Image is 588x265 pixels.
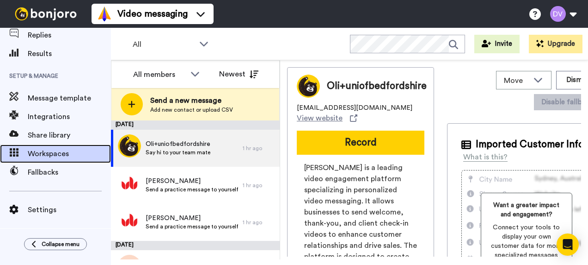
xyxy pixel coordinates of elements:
[111,120,280,130] div: [DATE]
[489,223,564,260] span: Connect your tools to display your own customer data for more specialized messages
[28,30,111,41] span: Replies
[297,113,343,124] span: View website
[111,241,280,250] div: [DATE]
[463,151,508,163] div: What is this?
[146,186,238,193] span: Send a practice message to yourself
[97,6,112,21] img: vm-color.svg
[243,219,275,226] div: 1 hr ago
[11,7,80,20] img: bj-logo-header-white.svg
[557,233,579,256] div: Open Intercom Messenger
[297,131,424,155] button: Record
[28,48,111,59] span: Results
[118,208,141,232] img: b53ab07a-f943-4dc7-8bbe-f44184e4c444.png
[146,177,238,186] span: [PERSON_NAME]
[28,167,111,178] span: Fallbacks
[117,7,188,20] span: Video messaging
[133,69,186,80] div: All members
[297,75,320,98] img: Image of Oli+uniofbedfordshire
[504,75,529,86] span: Move
[327,79,427,93] span: Oli+uniofbedfordshire
[150,106,233,114] span: Add new contact or upload CSV
[28,148,111,159] span: Workspaces
[28,93,111,104] span: Message template
[146,139,210,149] span: Oli+uniofbedfordshire
[118,171,141,195] img: 383c6af3-250e-40ba-bccf-1330c28ec5c8.png
[212,65,265,83] button: Newest
[28,204,111,215] span: Settings
[297,113,357,124] a: View website
[489,201,564,219] span: Want a greater impact and engagement?
[133,39,195,50] span: All
[146,149,210,156] span: Say hi to your team mate
[476,138,584,151] span: Imported Customer Info
[243,182,275,189] div: 1 hr ago
[146,214,238,223] span: [PERSON_NAME]
[529,35,582,53] button: Upgrade
[150,95,233,106] span: Send a new message
[28,111,111,122] span: Integrations
[24,238,87,250] button: Collapse menu
[118,134,141,158] img: 54b1a759-011f-45be-bb33-b09e132d62ea.png
[297,103,412,113] span: [EMAIL_ADDRESS][DOMAIN_NAME]
[28,130,111,141] span: Share library
[42,240,80,248] span: Collapse menu
[146,223,238,230] span: Send a practice message to yourself
[474,35,520,53] button: Invite
[243,145,275,152] div: 1 hr ago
